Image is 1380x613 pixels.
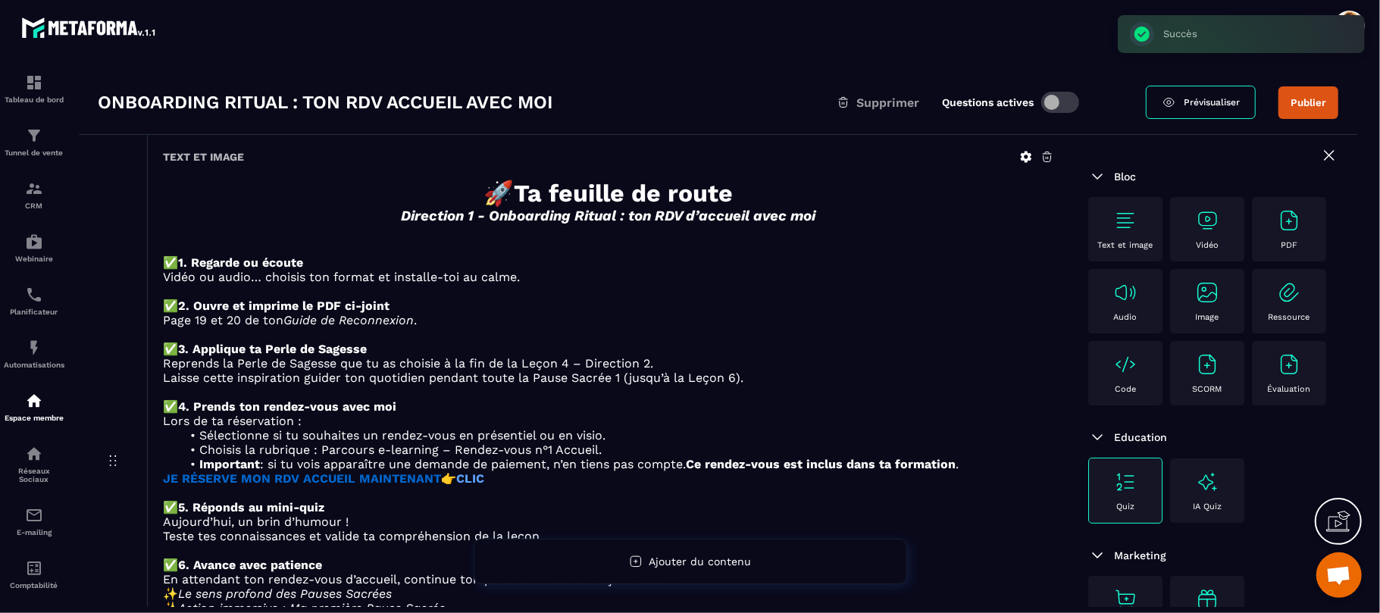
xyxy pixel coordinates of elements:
[181,443,1054,457] li: Choisis la rubrique : Parcours e-learning – Rendez-vous n°1 Accueil.
[1114,312,1137,322] p: Audio
[178,399,396,414] strong: 4. Prends ton rendez-vous avec moi
[163,500,1054,514] p: ✅
[4,168,64,221] a: formationformationCRM
[4,149,64,157] p: Tunnel de vente
[1146,86,1256,119] a: Prévisualiser
[456,471,484,486] a: CLIC
[163,471,441,486] strong: JE RÉSERVE MON RDV ACCUEIL MAINTENANT
[163,313,1054,327] p: Page 19 et 20 de ton .
[1195,352,1219,377] img: text-image no-wra
[4,255,64,263] p: Webinaire
[163,572,1054,586] p: En attendant ton rendez-vous d’accueil, continue ton parcours avec les Leçons 5 et 6 :
[1113,587,1137,611] img: text-image no-wra
[178,342,367,356] strong: 3. Applique ta Perle de Sagesse
[1195,280,1219,305] img: text-image no-wra
[178,255,303,270] strong: 1. Regarde ou écoute
[1114,549,1166,561] span: Marketing
[4,380,64,433] a: automationsautomationsEspace membre
[4,327,64,380] a: automationsautomationsAutomatisations
[1115,384,1136,394] p: Code
[1088,167,1106,186] img: arrow-down
[178,500,324,514] strong: 5. Réponds au mini-quiz
[181,428,1054,443] li: Sélectionne si tu souhaites un rendez-vous en présentiel ou en visio.
[181,457,1054,471] li: : si tu vois apparaître une demande de paiement, n’en tiens pas compte. .
[1196,312,1219,322] p: Image
[1088,546,1106,565] img: arrow-down
[25,506,43,524] img: email
[649,555,751,568] span: Ajouter du contenu
[1113,208,1137,233] img: text-image no-wra
[163,371,1054,385] p: Laisse cette inspiration guider ton quotidien pendant toute la Pause Sacrée 1 (jusqu’à la Leçon 6).
[4,202,64,210] p: CRM
[25,445,43,463] img: social-network
[4,308,64,316] p: Planificateur
[4,495,64,548] a: emailemailE-mailing
[1193,384,1222,394] p: SCORM
[4,581,64,590] p: Comptabilité
[163,356,1054,371] p: Reprends la Perle de Sagesse que tu as choisie à la fin de la Leçon 4 – Direction 2.
[163,586,1054,601] p: ✨
[942,96,1034,108] label: Questions actives
[4,433,64,495] a: social-networksocial-networkRéseaux Sociaux
[163,414,1054,428] p: Lors de ta réservation :
[1113,470,1137,494] img: text-image no-wra
[1113,352,1137,377] img: text-image no-wra
[1277,352,1301,377] img: text-image no-wra
[1114,431,1167,443] span: Education
[1193,502,1222,511] p: IA Quiz
[178,299,390,313] strong: 2. Ouvre et imprime le PDF ci-joint
[1195,587,1219,611] img: text-image
[806,457,956,471] strong: inclus dans ta formation
[25,73,43,92] img: formation
[1195,208,1219,233] img: text-image no-wra
[25,180,43,198] img: formation
[283,313,414,327] em: Guide de Reconnexion
[4,548,64,601] a: accountantaccountantComptabilité
[25,559,43,577] img: accountant
[163,514,1054,529] p: Aujourd’hui, un brin d’humour !
[163,471,1054,486] p: 👉
[1116,502,1134,511] p: Quiz
[1098,240,1153,250] p: Text et image
[163,399,1054,414] p: ✅
[1269,312,1310,322] p: Ressource
[686,457,803,471] strong: Ce rendez-vous est
[1268,384,1311,394] p: Évaluation
[856,95,919,110] span: Supprimer
[1278,86,1338,119] button: Publier
[25,392,43,410] img: automations
[1113,280,1137,305] img: text-image no-wra
[1316,552,1362,598] a: Ouvrir le chat
[178,558,322,572] strong: 6. Avance avec patience
[163,529,1054,543] p: Teste tes connaissances et valide ta compréhension de la leçon.
[25,286,43,304] img: scheduler
[1195,470,1219,494] img: text-image
[25,233,43,251] img: automations
[163,270,1054,284] p: Vidéo ou audio… choisis ton format et installe-toi au calme.
[1184,97,1240,108] span: Prévisualiser
[199,457,260,471] strong: Important
[163,342,1054,356] p: ✅
[4,95,64,104] p: Tableau de bord
[4,274,64,327] a: schedulerschedulerPlanificateur
[25,339,43,357] img: automations
[1281,240,1297,250] p: PDF
[4,62,64,115] a: formationformationTableau de bord
[163,179,1054,208] h1: 🚀
[178,586,392,601] em: Le sens profond des Pauses Sacrées
[98,90,552,114] h3: Onboarding Ritual : ton RDV ACCUEIL avec moi
[4,414,64,422] p: Espace membre
[4,115,64,168] a: formationformationTunnel de vente
[1196,240,1219,250] p: Vidéo
[163,299,1054,313] p: ✅
[4,361,64,369] p: Automatisations
[4,528,64,536] p: E-mailing
[4,467,64,483] p: Réseaux Sociaux
[163,255,1054,270] p: ✅
[4,221,64,274] a: automationsautomationsWebinaire
[1277,208,1301,233] img: text-image no-wra
[163,558,1054,572] p: ✅
[1088,428,1106,446] img: arrow-down
[25,127,43,145] img: formation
